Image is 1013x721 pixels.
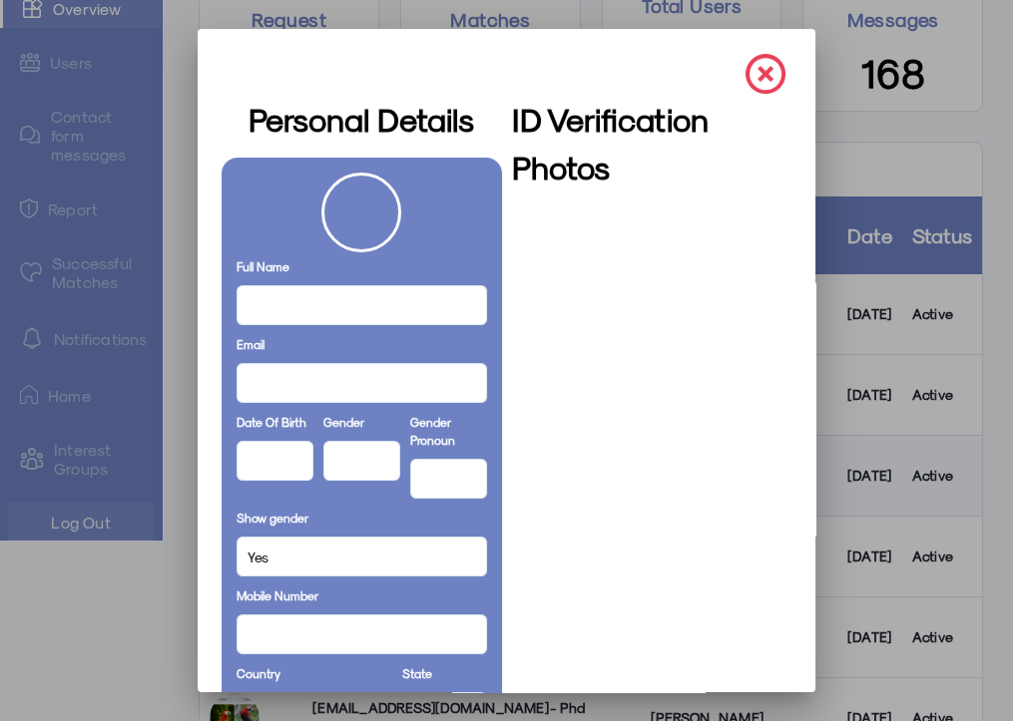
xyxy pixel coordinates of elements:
[248,545,268,566] span: Yes
[402,664,432,682] label: State
[237,586,318,604] label: Mobile Number
[511,95,791,190] h3: ID Verification Photos
[237,509,308,527] label: Show gender
[237,335,264,353] label: Email
[249,95,474,143] h3: Personal Details
[237,413,306,431] label: Date Of Birth
[237,664,280,682] label: Country
[410,413,487,449] label: Gender Pronoun
[237,257,289,275] label: Full Name
[323,413,364,431] label: Gender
